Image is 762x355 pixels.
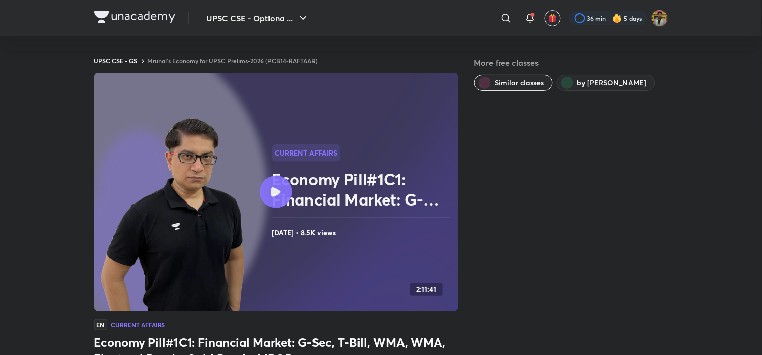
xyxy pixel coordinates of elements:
[94,319,107,330] span: EN
[612,13,622,23] img: streak
[474,75,553,91] button: Similar classes
[474,57,668,69] h5: More free classes
[148,57,318,65] a: Mrunal’s Economy for UPSC Prelims-2026 (PCB14-RAFTAAR)
[272,169,454,210] h2: Economy Pill#1C1: Financial Market: G-Sec, T-Bill, WMA, WMA, Electoral Bonds, Gold Bonds, LIBOR
[94,11,175,23] img: Company Logo
[416,285,437,294] h4: 2:11:41
[577,78,647,88] span: by Mrunal Patel
[557,75,655,91] button: by Mrunal Patel
[651,10,668,27] img: Akshat Tiwari
[94,11,175,26] a: Company Logo
[548,14,557,23] img: avatar
[201,8,316,28] button: UPSC CSE - Optiona ...
[495,78,544,88] span: Similar classes
[272,226,454,239] h4: [DATE] • 8.5K views
[545,10,561,26] button: avatar
[111,322,165,328] h4: Current Affairs
[94,57,138,65] a: UPSC CSE - GS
